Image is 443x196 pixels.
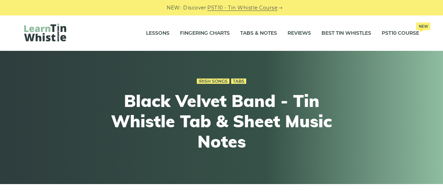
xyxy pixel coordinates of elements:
a: Reviews [288,25,311,42]
a: Tabs [231,79,246,84]
span: New [416,22,430,30]
a: Lessons [146,25,169,42]
a: Tabs & Notes [240,25,277,42]
a: Best Tin Whistles [321,25,371,42]
a: PST10 CourseNew [382,25,419,42]
a: Irish Songs [197,79,229,84]
a: Fingering Charts [180,25,230,42]
h1: Black Velvet Band - Tin Whistle Tab & Sheet Music Notes [93,91,351,151]
img: LearnTinWhistle.com [24,23,66,41]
